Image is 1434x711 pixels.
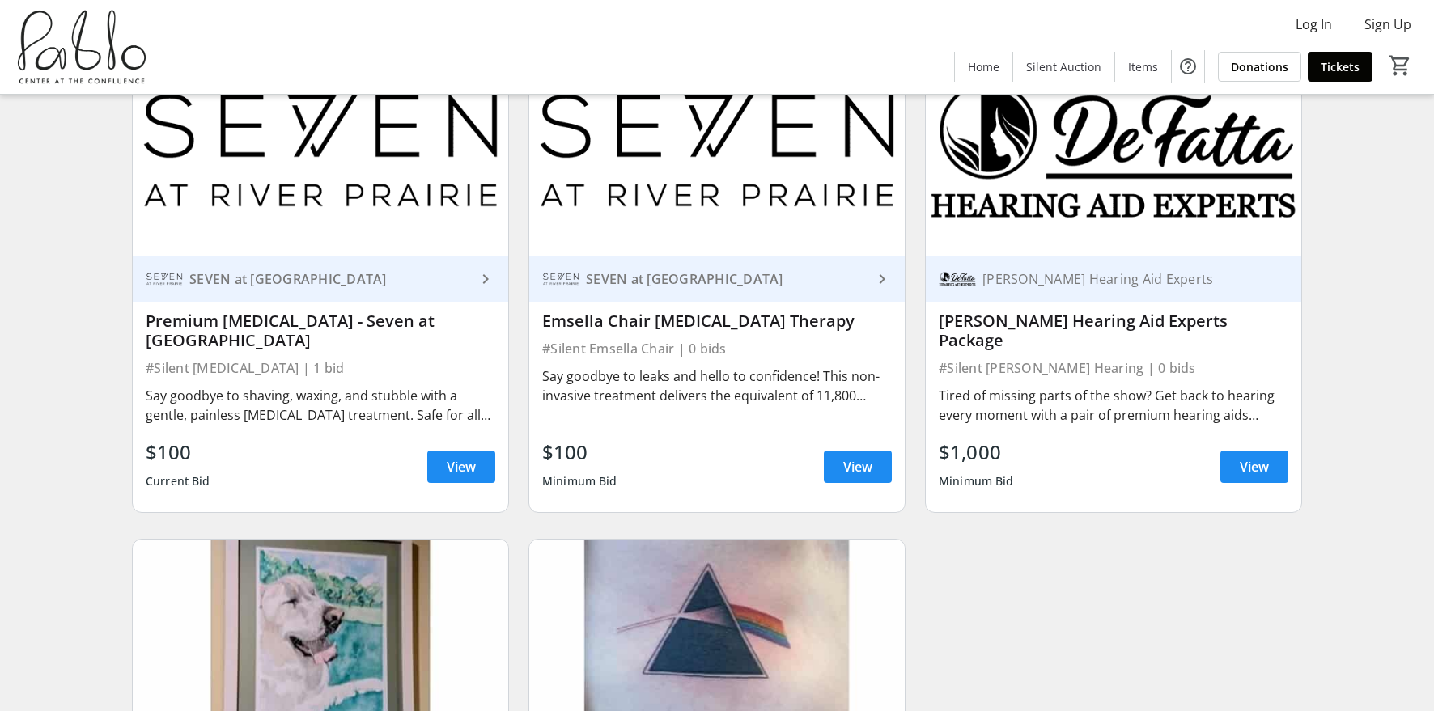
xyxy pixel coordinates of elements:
[939,438,1014,467] div: $1,000
[1240,457,1269,476] span: View
[542,467,617,496] div: Minimum Bid
[1283,11,1345,37] button: Log In
[133,44,508,256] img: Premium Laser Hair Removal - Seven at River Prairie
[872,269,892,289] mat-icon: keyboard_arrow_right
[968,58,999,75] span: Home
[843,457,872,476] span: View
[939,357,1288,379] div: #Silent [PERSON_NAME] Hearing | 0 bids
[427,451,495,483] a: View
[1351,11,1424,37] button: Sign Up
[939,386,1288,425] div: Tired of missing parts of the show? Get back to hearing every moment with a pair of premium heari...
[529,256,905,302] a: SEVEN at River PrairieSEVEN at [GEOGRAPHIC_DATA]
[542,438,617,467] div: $100
[1321,58,1360,75] span: Tickets
[939,467,1014,496] div: Minimum Bid
[1296,15,1332,34] span: Log In
[146,311,495,350] div: Premium [MEDICAL_DATA] - Seven at [GEOGRAPHIC_DATA]
[1220,451,1288,483] a: View
[146,438,210,467] div: $100
[146,260,183,298] img: SEVEN at River Prairie
[542,366,892,405] div: Say goodbye to leaks and hello to confidence! This non-invasive treatment delivers the equivalent...
[1172,50,1204,83] button: Help
[146,386,495,425] div: Say goodbye to shaving, waxing, and stubble with a gentle, painless [MEDICAL_DATA] treatment. Saf...
[1218,52,1301,82] a: Donations
[926,44,1301,256] img: DeFatta Hearing Aid Experts Package
[1115,52,1171,82] a: Items
[1231,58,1288,75] span: Donations
[146,467,210,496] div: Current Bid
[10,6,154,87] img: Pablo Center's Logo
[529,44,905,256] img: Emsella Chair Pelvic Floor Therapy
[542,337,892,360] div: #Silent Emsella Chair | 0 bids
[1128,58,1158,75] span: Items
[939,311,1288,350] div: [PERSON_NAME] Hearing Aid Experts Package
[183,271,476,287] div: SEVEN at [GEOGRAPHIC_DATA]
[1013,52,1114,82] a: Silent Auction
[824,451,892,483] a: View
[1308,52,1372,82] a: Tickets
[447,457,476,476] span: View
[1364,15,1411,34] span: Sign Up
[542,260,579,298] img: SEVEN at River Prairie
[476,269,495,289] mat-icon: keyboard_arrow_right
[133,256,508,302] a: SEVEN at River PrairieSEVEN at [GEOGRAPHIC_DATA]
[542,311,892,331] div: Emsella Chair [MEDICAL_DATA] Therapy
[1385,51,1415,80] button: Cart
[939,260,976,298] img: DeFatta Hearing Aid Experts
[976,271,1269,287] div: [PERSON_NAME] Hearing Aid Experts
[579,271,872,287] div: SEVEN at [GEOGRAPHIC_DATA]
[146,357,495,379] div: #Silent [MEDICAL_DATA] | 1 bid
[1026,58,1101,75] span: Silent Auction
[955,52,1012,82] a: Home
